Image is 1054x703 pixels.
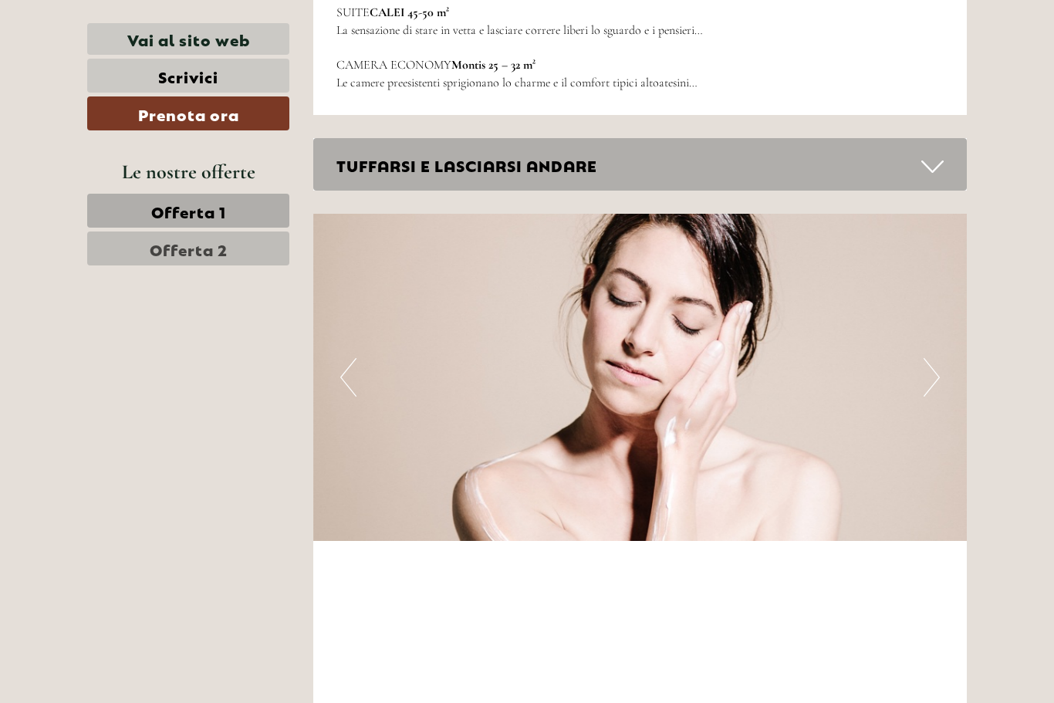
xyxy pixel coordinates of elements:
[451,57,535,73] strong: Montis 25 – 32 m²
[87,157,289,186] div: Le nostre offerte
[517,400,608,434] button: Invia
[150,238,228,259] span: Offerta 2
[151,200,226,221] span: Offerta 1
[336,56,944,74] p: CAMERA ECONOMY
[23,75,206,86] small: 11:12
[262,12,346,38] div: domenica
[336,22,944,39] p: La sensazione di stare in vetta e lasciare correre liberi lo sguardo e i pensieri…
[87,96,289,130] a: Prenota ora
[924,358,940,397] button: Next
[370,5,449,20] strong: CALEI 45-50 m²
[340,358,356,397] button: Previous
[87,59,289,93] a: Scrivici
[87,23,289,55] a: Vai al sito web
[336,4,944,22] p: SUITE
[12,42,214,89] div: Buon giorno, come possiamo aiutarla?
[336,74,944,92] p: Le camere preesistenti sprigionano lo charme e il comfort tipici altoatesini…
[23,45,206,57] div: [GEOGRAPHIC_DATA]
[313,138,968,191] div: TUFFARSI E LASCIARSI ANDARE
